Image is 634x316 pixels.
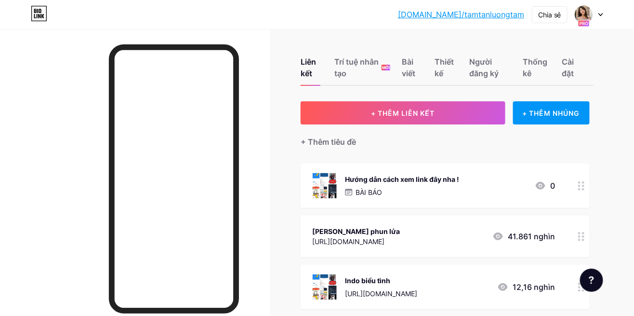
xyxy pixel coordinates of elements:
img: Mi Trần [575,5,593,24]
font: Người đăng ký [469,57,499,78]
font: [PERSON_NAME] phun lửa [312,227,400,235]
font: 41.861 nghìn [508,232,555,241]
font: [URL][DOMAIN_NAME] [312,237,384,246]
font: + THÊM LIÊN KẾT [371,109,435,117]
button: + THÊM LIÊN KẾT [301,101,505,124]
font: Chia sẻ [538,11,561,19]
font: Thiết kế [435,57,454,78]
font: 12,16 nghìn [513,282,555,292]
font: Liên kết [301,57,316,78]
font: Trí tuệ nhân tạo [335,57,379,78]
font: Bài viết [402,57,415,78]
font: Hướng dẫn cách xem link đây nha ! [345,175,459,183]
font: [DOMAIN_NAME]/tamtanluongtam [398,10,524,19]
img: Indo biểu tình [312,275,337,300]
font: 0 [550,181,555,191]
font: + Thêm tiêu đề [301,137,356,147]
font: MỚI [382,65,390,70]
img: Hướng dẫn cách xem link đây nha ! [312,173,337,198]
font: BÀI BÁO [356,188,382,196]
font: Thống kê [523,57,547,78]
a: [DOMAIN_NAME]/tamtanluongtam [398,9,524,20]
font: Cài đặt [562,57,574,78]
font: Indo biểu tình [345,276,390,285]
font: [URL][DOMAIN_NAME] [345,289,417,298]
font: + THÊM NHÚNG [523,109,580,117]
